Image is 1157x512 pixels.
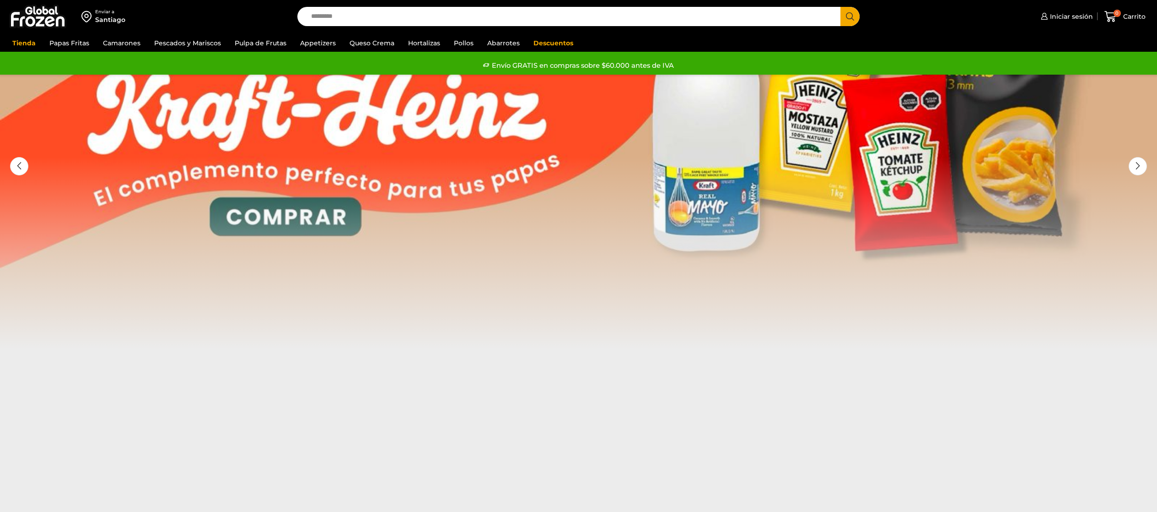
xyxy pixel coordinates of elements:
span: Carrito [1121,12,1146,21]
a: Queso Crema [345,34,399,52]
a: Camarones [98,34,145,52]
div: Santiago [95,15,125,24]
a: Abarrotes [483,34,524,52]
span: 0 [1114,10,1121,17]
a: Iniciar sesión [1039,7,1093,26]
div: Enviar a [95,9,125,15]
a: Appetizers [296,34,340,52]
img: address-field-icon.svg [81,9,95,24]
a: Hortalizas [404,34,445,52]
a: Pulpa de Frutas [230,34,291,52]
span: Iniciar sesión [1048,12,1093,21]
a: 0 Carrito [1102,6,1148,27]
a: Pollos [449,34,478,52]
a: Descuentos [529,34,578,52]
a: Tienda [8,34,40,52]
a: Pescados y Mariscos [150,34,226,52]
button: Search button [840,7,860,26]
a: Papas Fritas [45,34,94,52]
